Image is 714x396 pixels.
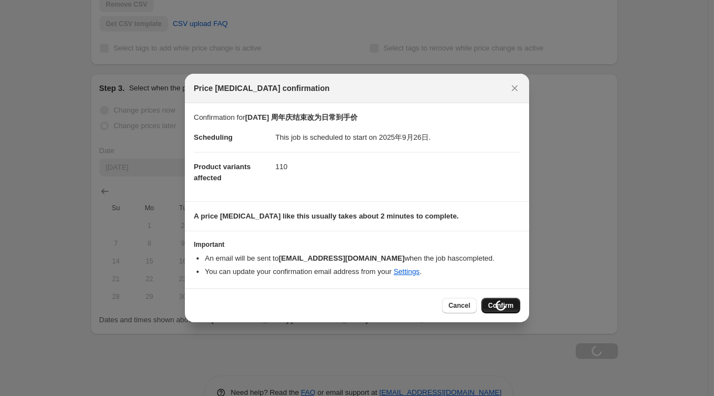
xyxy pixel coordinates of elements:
button: Close [507,80,522,96]
span: Product variants affected [194,163,251,182]
button: Cancel [442,298,477,313]
span: Price [MEDICAL_DATA] confirmation [194,83,330,94]
span: Cancel [449,301,470,310]
b: A price [MEDICAL_DATA] like this usually takes about 2 minutes to complete. [194,212,459,220]
dd: 110 [275,152,520,181]
li: An email will be sent to when the job has completed . [205,253,520,264]
b: [EMAIL_ADDRESS][DOMAIN_NAME] [279,254,405,262]
dd: This job is scheduled to start on 2025年9月26日. [275,123,520,152]
b: [DATE] 周年庆结束改为日常到手价 [245,113,358,121]
h3: Important [194,240,520,249]
li: You can update your confirmation email address from your . [205,266,520,277]
a: Settings [394,267,420,276]
span: Scheduling [194,133,233,141]
p: Confirmation for [194,112,520,123]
